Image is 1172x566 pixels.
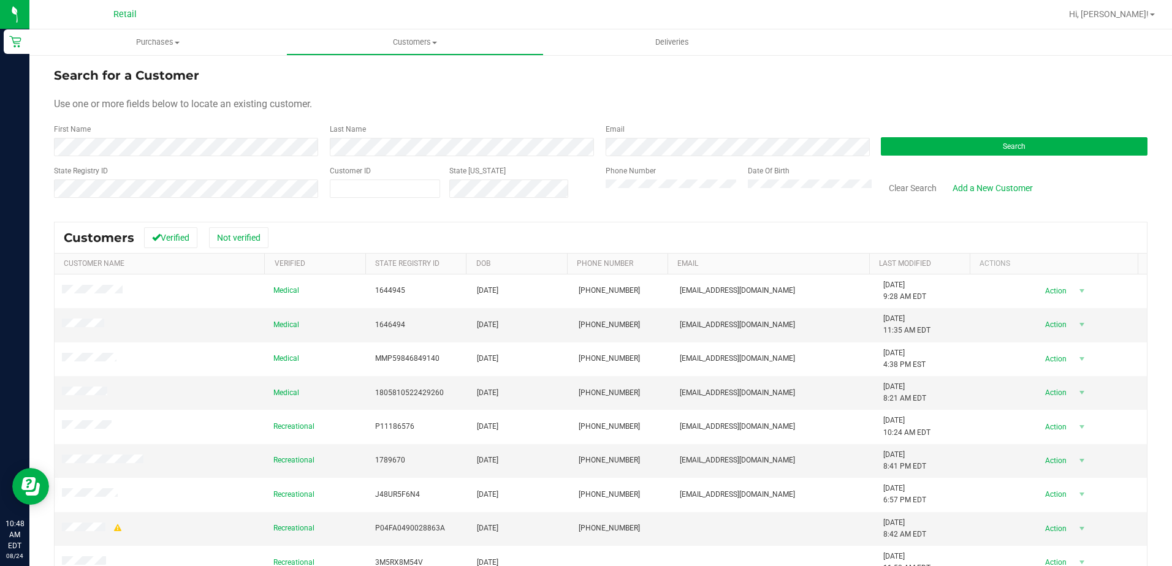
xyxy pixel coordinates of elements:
[881,178,945,198] button: Clear Search
[64,230,134,245] span: Customers
[639,37,706,48] span: Deliveries
[980,259,1133,268] div: Actions
[883,415,930,438] span: [DATE] 10:24 AM EDT
[375,421,414,432] span: P11186576
[273,489,314,500] span: Recreational
[1035,418,1075,436] span: Action
[1075,418,1090,436] span: select
[1075,486,1090,503] span: select
[883,483,926,506] span: [DATE] 6:57 PM EDT
[330,124,366,135] label: Last Name
[6,551,24,560] p: 08/24
[579,285,640,296] span: [PHONE_NUMBER]
[477,319,498,331] span: [DATE]
[1075,384,1090,401] span: select
[579,387,640,399] span: [PHONE_NUMBER]
[273,421,314,432] span: Recreational
[477,285,498,296] span: [DATE]
[881,137,1147,156] button: Search
[477,421,498,432] span: [DATE]
[375,319,405,331] span: 1646494
[883,313,930,336] span: [DATE] 11:35 AM EDT
[579,523,640,534] span: [PHONE_NUMBER]
[330,165,371,176] label: Customer ID
[144,227,197,248] button: Verified
[375,523,445,534] span: P04FA0490028863A
[112,523,123,534] div: Warning - Level 1
[477,455,498,466] span: [DATE]
[54,98,312,110] span: Use one or more fields below to locate an existing customer.
[209,227,268,248] button: Not verified
[113,9,137,20] span: Retail
[544,29,801,55] a: Deliveries
[748,165,790,176] label: Date Of Birth
[606,124,625,135] label: Email
[9,36,21,48] inline-svg: Retail
[883,347,926,371] span: [DATE] 4:38 PM EST
[1075,350,1090,368] span: select
[375,455,405,466] span: 1789670
[477,387,498,399] span: [DATE]
[680,489,795,500] span: [EMAIL_ADDRESS][DOMAIN_NAME]
[879,259,931,268] a: Last Modified
[1035,282,1075,300] span: Action
[476,259,490,268] a: DOB
[579,421,640,432] span: [PHONE_NUMBER]
[883,449,926,472] span: [DATE] 8:41 PM EDT
[1075,316,1090,333] span: select
[680,455,795,466] span: [EMAIL_ADDRESS][DOMAIN_NAME]
[1035,486,1075,503] span: Action
[54,124,91,135] label: First Name
[1075,520,1090,537] span: select
[64,259,124,268] a: Customer Name
[680,353,795,364] span: [EMAIL_ADDRESS][DOMAIN_NAME]
[1035,384,1075,401] span: Action
[54,68,199,83] span: Search for a Customer
[287,37,542,48] span: Customers
[1069,9,1149,19] span: Hi, [PERSON_NAME]!
[1035,350,1075,368] span: Action
[29,37,286,48] span: Purchases
[275,259,305,268] a: Verified
[579,319,640,331] span: [PHONE_NUMBER]
[883,517,926,540] span: [DATE] 8:42 AM EDT
[273,455,314,466] span: Recreational
[1035,520,1075,537] span: Action
[680,285,795,296] span: [EMAIL_ADDRESS][DOMAIN_NAME]
[1035,452,1075,469] span: Action
[680,421,795,432] span: [EMAIL_ADDRESS][DOMAIN_NAME]
[12,468,49,505] iframe: Resource center
[579,489,640,500] span: [PHONE_NUMBER]
[6,518,24,551] p: 10:48 AM EDT
[375,259,439,268] a: State Registry Id
[883,279,926,303] span: [DATE] 9:28 AM EDT
[54,165,108,176] label: State Registry ID
[945,178,1041,198] a: Add a New Customer
[606,165,656,176] label: Phone Number
[677,259,698,268] a: Email
[375,387,444,399] span: 1805810522429260
[273,319,299,331] span: Medical
[579,455,640,466] span: [PHONE_NUMBER]
[1035,316,1075,333] span: Action
[1075,282,1090,300] span: select
[273,285,299,296] span: Medical
[883,381,926,404] span: [DATE] 8:21 AM EDT
[273,523,314,534] span: Recreational
[577,259,633,268] a: Phone Number
[449,165,506,176] label: State [US_STATE]
[286,29,543,55] a: Customers
[375,489,420,500] span: J48UR5F6N4
[375,353,439,364] span: MMP59846849140
[273,387,299,399] span: Medical
[477,523,498,534] span: [DATE]
[1003,142,1025,151] span: Search
[477,353,498,364] span: [DATE]
[477,489,498,500] span: [DATE]
[579,353,640,364] span: [PHONE_NUMBER]
[375,285,405,296] span: 1644945
[273,353,299,364] span: Medical
[29,29,286,55] a: Purchases
[680,319,795,331] span: [EMAIL_ADDRESS][DOMAIN_NAME]
[680,387,795,399] span: [EMAIL_ADDRESS][DOMAIN_NAME]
